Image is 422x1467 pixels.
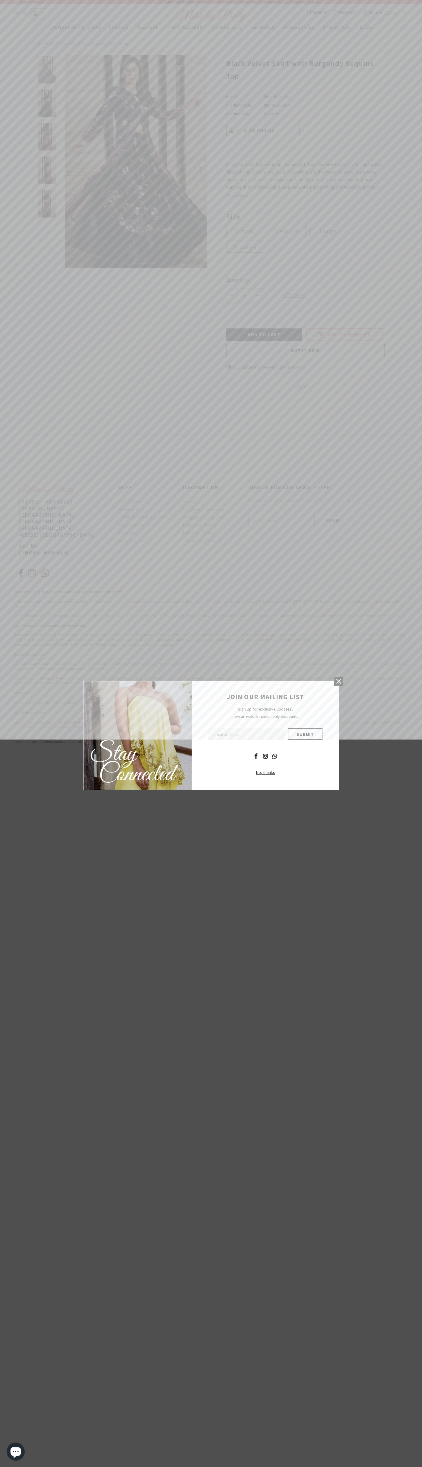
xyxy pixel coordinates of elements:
a: Close [334,677,343,686]
span: Sign Up for exclusive updates, new arrivals & insider-only discounts [233,706,299,719]
span: No, thanks [256,770,275,775]
span: JOIN OUR MAILING LIST [227,692,304,701]
input: Submit [288,728,322,740]
inbox-online-store-chat: Shopify online store chat [5,1443,27,1462]
input: Email Address [208,728,285,740]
